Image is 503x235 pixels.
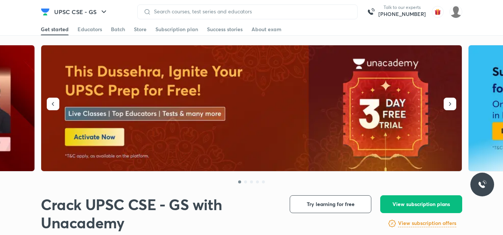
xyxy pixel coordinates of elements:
[41,195,278,232] h1: Crack UPSC CSE - GS with Unacademy
[251,23,282,35] a: About exam
[78,26,102,33] div: Educators
[207,23,243,35] a: Success stories
[207,26,243,33] div: Success stories
[134,26,147,33] div: Store
[378,4,426,10] p: Talk to our experts
[478,180,487,189] img: ttu
[307,200,355,208] span: Try learning for free
[380,195,462,213] button: View subscription plans
[41,23,69,35] a: Get started
[432,6,444,18] img: avatar
[155,23,198,35] a: Subscription plan
[290,195,371,213] button: Try learning for free
[378,10,426,18] a: [PHONE_NUMBER]
[398,219,456,228] a: View subscription offers
[134,23,147,35] a: Store
[398,219,456,227] h6: View subscription offers
[111,23,125,35] a: Batch
[50,4,113,19] button: UPSC CSE - GS
[364,4,378,19] img: call-us
[41,26,69,33] div: Get started
[41,7,50,16] img: Company Logo
[151,9,351,14] input: Search courses, test series and educators
[155,26,198,33] div: Subscription plan
[111,26,125,33] div: Batch
[78,23,102,35] a: Educators
[392,200,450,208] span: View subscription plans
[450,6,462,18] img: Ankit
[251,26,282,33] div: About exam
